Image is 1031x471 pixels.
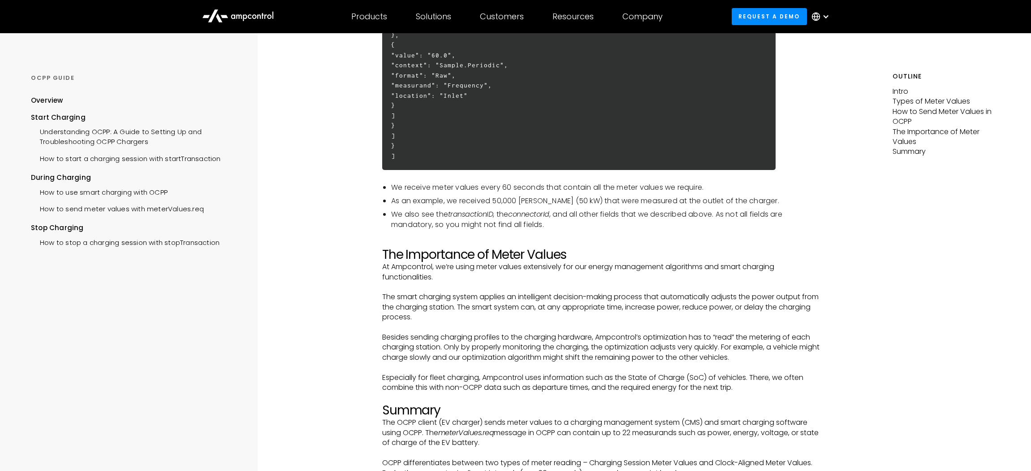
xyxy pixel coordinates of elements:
[382,392,820,402] p: ‍
[552,12,594,22] div: Resources
[31,74,237,82] div: OCPP GUIDE
[382,403,820,418] h2: Summary
[893,96,1000,106] p: Types of Meter Values
[31,183,168,200] a: How to use smart charging with OCPP
[31,113,237,122] div: Start Charging
[351,12,387,22] div: Products
[382,172,820,182] p: ‍
[382,262,820,282] p: At Ampcontrol, we’re using meter values extensively for our energy management algorithms and smar...
[382,237,820,247] p: ‍
[893,87,1000,96] p: Intro
[480,12,524,22] div: Customers
[622,12,663,22] div: Company
[382,373,820,393] p: Especially for fleet charging, Ampcontrol uses information such as the State of Charge (SoC) of v...
[382,292,820,322] p: The smart charging system applies an intelligent decision-making process that automatically adjus...
[893,127,1000,147] p: The Importance of Meter Values
[31,149,221,166] a: How to start a charging session with startTransaction
[382,332,820,362] p: Besides sending charging profiles to the charging hardware, Ampcontrol’s optimization has to “rea...
[893,107,1000,127] p: How to Send Meter Values in OCPP
[31,96,63,105] div: Overview
[31,122,237,149] a: Understanding OCPP: A Guide to Setting Up and Troubleshooting OCPP Chargers
[382,282,820,292] p: ‍
[391,183,820,192] li: We receive meter values every 60 seconds that contain all the meter values we require.
[31,200,204,216] a: How to send meter values with meterValues.req
[438,427,494,438] em: meterValues.req
[416,12,451,22] div: Solutions
[893,72,1000,81] h5: Outline
[893,147,1000,157] p: Summary
[31,233,220,250] a: How to stop a charging session with stopTransaction
[31,96,63,112] a: Overview
[382,448,820,458] p: ‍
[31,223,237,233] div: Stop Charging
[391,196,820,206] li: As an example, we received 50,000 [PERSON_NAME] (50 kW) that were measured at the outlet of the c...
[382,323,820,332] p: ‍
[382,362,820,372] p: ‍
[448,209,493,219] em: transactionID
[732,8,807,25] a: Request a demo
[382,247,820,262] h2: The Importance of Meter Values
[31,173,237,183] div: During Charging
[508,209,549,219] em: connectorId
[382,418,820,448] p: The OCPP client (EV charger) sends meter values to a charging management system (CMS) and smart c...
[391,209,820,230] li: We also see the , the , and all other fields that we described above. As not all fields are manda...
